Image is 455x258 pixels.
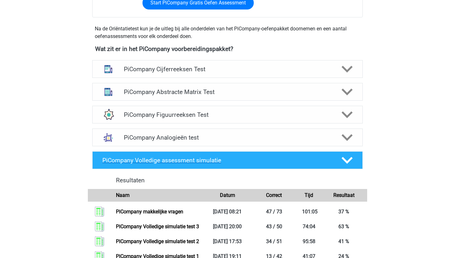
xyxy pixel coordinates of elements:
[90,129,365,146] a: analogieen PiCompany Analogieën test
[102,157,331,164] h4: PiCompany Volledige assessment simulatie
[90,151,365,169] a: PiCompany Volledige assessment simulatie
[116,209,183,215] a: PiCompany makkelijke vragen
[116,177,362,184] h4: Resultaten
[124,111,331,118] h4: PiCompany Figuurreeksen Test
[95,45,360,53] h4: Wat zit er in het PiCompany voorbereidingspakket?
[90,60,365,78] a: cijferreeksen PiCompany Cijferreeksen Test
[116,223,199,230] a: PiCompany Volledige simulatie test 3
[100,61,117,77] img: cijferreeksen
[100,84,117,100] img: abstracte matrices
[116,238,199,244] a: PiCompany Volledige simulatie test 2
[92,25,363,40] div: Na de Oriëntatietest kun je de uitleg bij alle onderdelen van het PiCompany-oefenpakket doornemen...
[124,88,331,96] h4: PiCompany Abstracte Matrix Test
[251,192,297,199] div: Correct
[321,192,367,199] div: Resultaat
[90,83,365,101] a: abstracte matrices PiCompany Abstracte Matrix Test
[124,134,331,141] h4: PiCompany Analogieën test
[100,129,117,146] img: analogieen
[124,66,331,73] h4: PiCompany Cijferreeksen Test
[111,192,204,199] div: Naam
[204,192,251,199] div: Datum
[297,192,321,199] div: Tijd
[100,106,117,123] img: figuurreeksen
[90,106,365,123] a: figuurreeksen PiCompany Figuurreeksen Test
